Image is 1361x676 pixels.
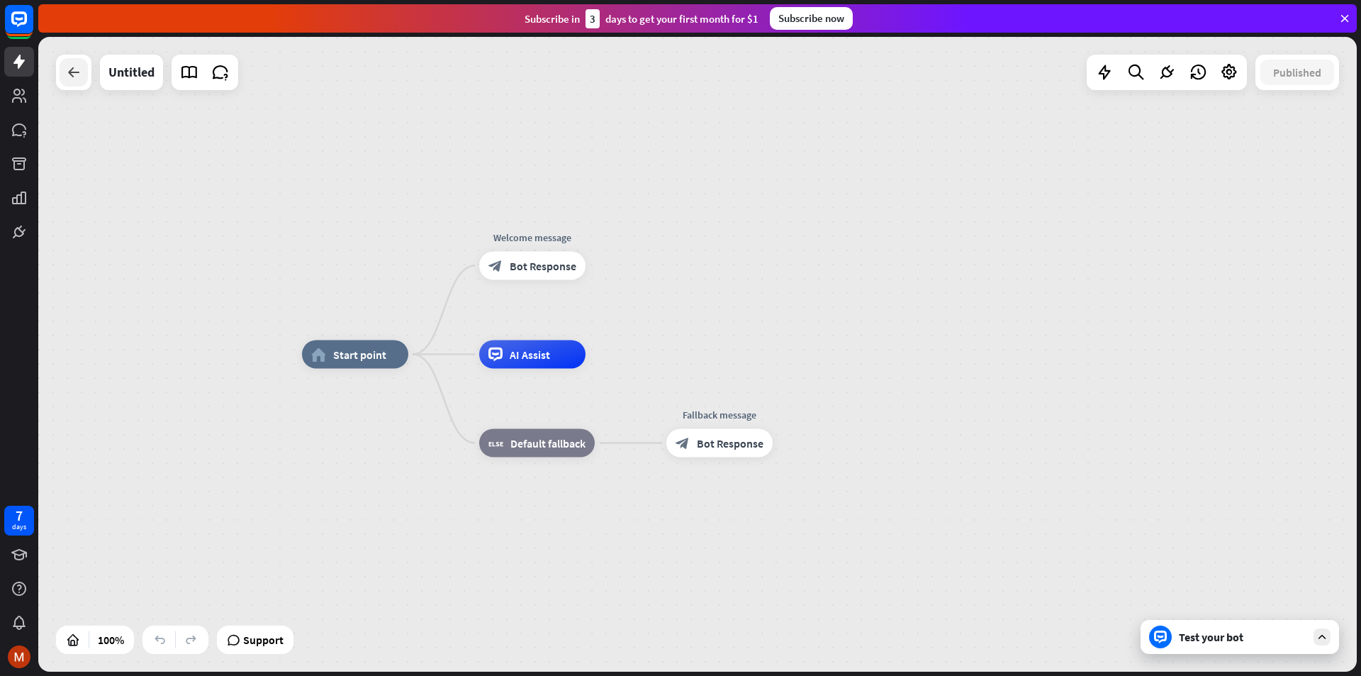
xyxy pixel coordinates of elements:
div: 100% [94,628,128,651]
div: Subscribe in days to get your first month for $1 [525,9,758,28]
span: Bot Response [697,436,763,450]
button: Open LiveChat chat widget [11,6,54,48]
span: Start point [333,348,386,362]
i: block_fallback [488,436,503,450]
div: Fallback message [656,408,783,422]
div: Untitled [108,55,155,90]
div: Test your bot [1179,630,1306,644]
i: block_bot_response [488,259,503,273]
div: Welcome message [469,231,596,245]
span: Bot Response [510,259,576,273]
span: Default fallback [510,436,586,450]
span: Support [243,628,284,651]
div: 3 [586,9,600,28]
i: home_2 [311,348,326,362]
div: days [12,522,26,532]
button: Published [1260,60,1334,85]
i: block_bot_response [676,436,690,450]
a: 7 days [4,506,34,536]
div: 7 [16,509,23,522]
div: Subscribe now [770,7,853,30]
span: AI Assist [510,348,550,362]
